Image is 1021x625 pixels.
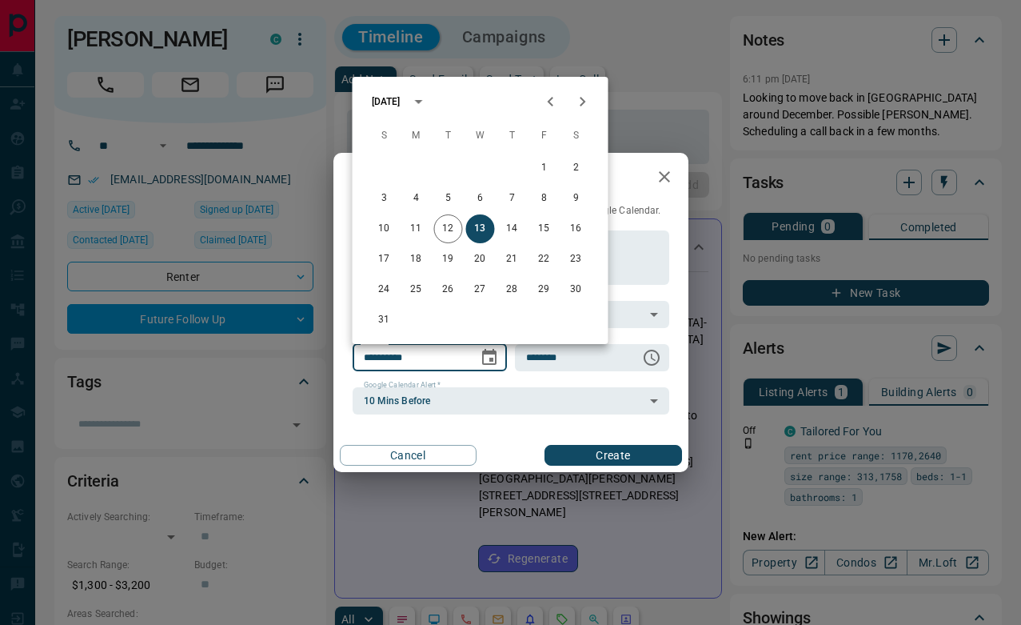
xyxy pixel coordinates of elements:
[530,214,559,243] button: 15
[562,214,591,243] button: 16
[466,245,495,274] button: 20
[370,120,399,152] span: Sunday
[562,245,591,274] button: 23
[402,275,431,304] button: 25
[498,275,527,304] button: 28
[530,275,559,304] button: 29
[636,342,668,374] button: Choose time, selected time is 6:00 AM
[530,154,559,182] button: 1
[466,275,495,304] button: 27
[340,445,477,466] button: Cancel
[402,120,431,152] span: Monday
[402,184,431,213] button: 4
[370,306,399,335] button: 31
[370,214,399,243] button: 10
[498,214,527,243] button: 14
[544,445,681,466] button: Create
[526,337,547,347] label: Time
[370,275,399,304] button: 24
[498,184,527,213] button: 7
[402,214,431,243] button: 11
[434,120,463,152] span: Tuesday
[562,184,591,213] button: 9
[466,214,495,243] button: 13
[473,342,505,374] button: Choose date, selected date is Aug 13, 2025
[434,275,463,304] button: 26
[498,245,527,274] button: 21
[333,153,442,204] h2: New Task
[562,154,591,182] button: 2
[405,88,432,115] button: calendar view is open, switch to year view
[364,380,441,391] label: Google Calendar Alert
[370,184,399,213] button: 3
[466,120,495,152] span: Wednesday
[530,120,559,152] span: Friday
[466,184,495,213] button: 6
[530,245,559,274] button: 22
[530,184,559,213] button: 8
[353,387,669,415] div: 10 Mins Before
[364,337,384,347] label: Date
[370,245,399,274] button: 17
[402,245,431,274] button: 18
[498,120,527,152] span: Thursday
[562,275,591,304] button: 30
[372,94,401,109] div: [DATE]
[434,184,463,213] button: 5
[535,86,567,118] button: Previous month
[567,86,599,118] button: Next month
[562,120,591,152] span: Saturday
[434,214,463,243] button: 12
[434,245,463,274] button: 19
